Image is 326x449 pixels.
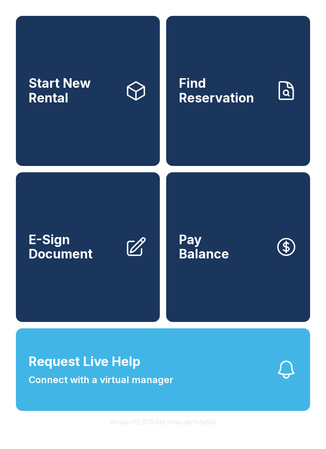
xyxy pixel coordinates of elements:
a: PayBalance [166,172,310,322]
span: Start New Rental [29,76,118,105]
button: VersionPE2CWShLHxwLdo7nhiB05 [103,411,223,433]
button: Request Live HelpConnect with a virtual manager [16,328,310,411]
span: E-Sign Document [29,233,118,262]
a: Find Reservation [166,16,310,166]
span: Pay Balance [179,233,229,262]
a: Start New Rental [16,16,160,166]
a: E-Sign Document [16,172,160,322]
span: Request Live Help [29,352,140,371]
span: Connect with a virtual manager [29,373,173,387]
span: Find Reservation [179,76,269,105]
